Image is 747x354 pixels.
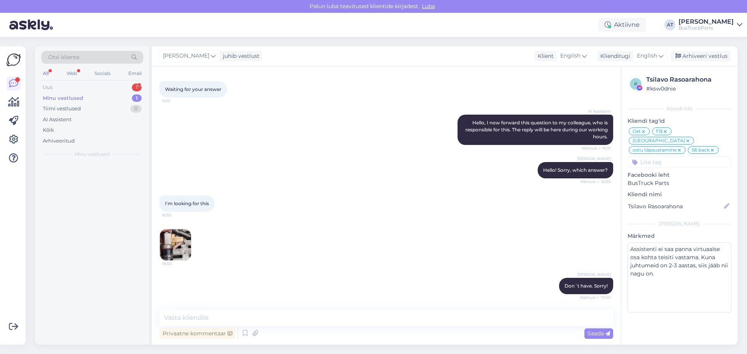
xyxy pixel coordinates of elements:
[637,52,657,60] span: English
[43,116,72,124] div: AI Assistent
[671,51,731,61] div: Arhiveeri vestlus
[163,52,209,60] span: [PERSON_NAME]
[565,283,608,289] span: Don´t have. Sorry!
[679,19,742,31] a: [PERSON_NAME]BusTruckParts
[43,84,53,91] div: Uus
[692,148,710,152] span: S6 back
[43,94,83,102] div: Minu vestlused
[582,108,611,114] span: AI Assistent
[628,242,731,312] textarea: Assistenti ei saa panna virtuaalse osa kohta teisiti vastama. Kuna juhtumeid on 2-3 aastas, siis ...
[165,86,221,92] span: Waiting for your answer
[93,68,112,78] div: Socials
[160,229,191,260] img: Attachment
[48,53,79,61] span: Otsi kliente
[41,68,50,78] div: All
[587,330,610,337] span: Saada
[628,171,731,179] p: Facebooki leht
[634,81,638,87] span: k
[628,220,731,227] div: [PERSON_NAME]
[75,151,110,158] span: Minu vestlused
[679,19,734,25] div: [PERSON_NAME]
[580,295,611,300] span: Nähtud ✓ 17:00
[419,3,437,10] span: Luba
[633,129,641,134] span: Ost
[665,19,675,30] div: AT
[43,105,81,113] div: Tiimi vestlused
[220,52,260,60] div: juhib vestlust
[656,129,663,134] span: FB
[628,179,731,187] p: BusTruck Parts
[465,120,609,140] span: Hello, I now forward this question to my colleague, who is responsible for this. The reply will b...
[43,137,75,145] div: Arhiveeritud
[582,145,611,151] span: Nähtud ✓ 16:31
[628,232,731,240] p: Märkmed
[6,52,21,67] img: Askly Logo
[628,156,731,168] input: Lisa tag
[646,84,729,93] div: # ksw0dnie
[130,105,142,113] div: 0
[162,212,191,218] span: 16:50
[162,98,191,104] span: 16:31
[628,105,731,112] div: Kliendi info
[543,167,608,173] span: Hello! Sorry, which answer?
[577,156,611,162] span: [PERSON_NAME]
[577,272,611,277] span: [PERSON_NAME]
[65,68,79,78] div: Web
[535,52,554,60] div: Klient
[580,179,611,185] span: Nähtud ✓ 16:50
[43,126,54,134] div: Kõik
[132,94,142,102] div: 1
[127,68,143,78] div: Email
[597,52,630,60] div: Klienditugi
[646,75,729,84] div: Tsilavo Rasoarahona
[628,202,722,211] input: Lisa nimi
[679,25,734,31] div: BusTruckParts
[633,138,685,143] span: [GEOGRAPHIC_DATA]
[598,18,646,32] div: Aktiivne
[162,261,191,267] span: 16:50
[628,190,731,199] p: Kliendi nimi
[160,328,235,339] div: Privaatne kommentaar
[132,84,142,91] div: 1
[628,117,731,125] p: Kliendi tag'id
[560,52,580,60] span: English
[165,201,209,206] span: I'm looking for this
[633,148,677,152] span: ostu täpsustamine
